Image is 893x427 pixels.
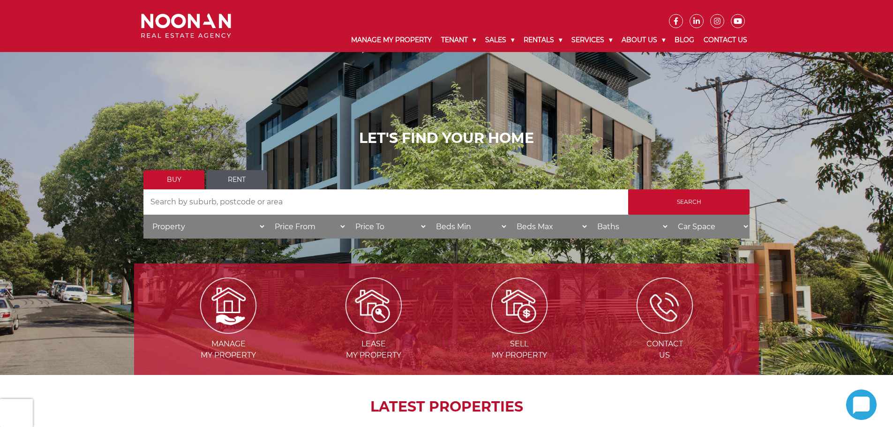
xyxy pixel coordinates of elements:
[206,170,267,189] a: Rent
[141,14,231,38] img: Noonan Real Estate Agency
[302,300,445,360] a: Leasemy Property
[200,277,256,334] img: Manage my Property
[670,28,699,52] a: Blog
[699,28,752,52] a: Contact Us
[593,338,736,361] span: Contact Us
[448,300,591,360] a: Sellmy Property
[448,338,591,361] span: Sell my Property
[345,277,402,334] img: Lease my property
[491,277,548,334] img: Sell my property
[143,170,204,189] a: Buy
[593,300,736,360] a: ContactUs
[346,28,436,52] a: Manage My Property
[519,28,567,52] a: Rentals
[157,338,300,361] span: Manage my Property
[157,300,300,360] a: Managemy Property
[637,277,693,334] img: ICONS
[567,28,617,52] a: Services
[480,28,519,52] a: Sales
[143,189,628,215] input: Search by suburb, postcode or area
[628,189,750,215] input: Search
[143,130,750,147] h1: LET'S FIND YOUR HOME
[158,398,735,415] h2: LATEST PROPERTIES
[617,28,670,52] a: About Us
[302,338,445,361] span: Lease my Property
[436,28,480,52] a: Tenant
